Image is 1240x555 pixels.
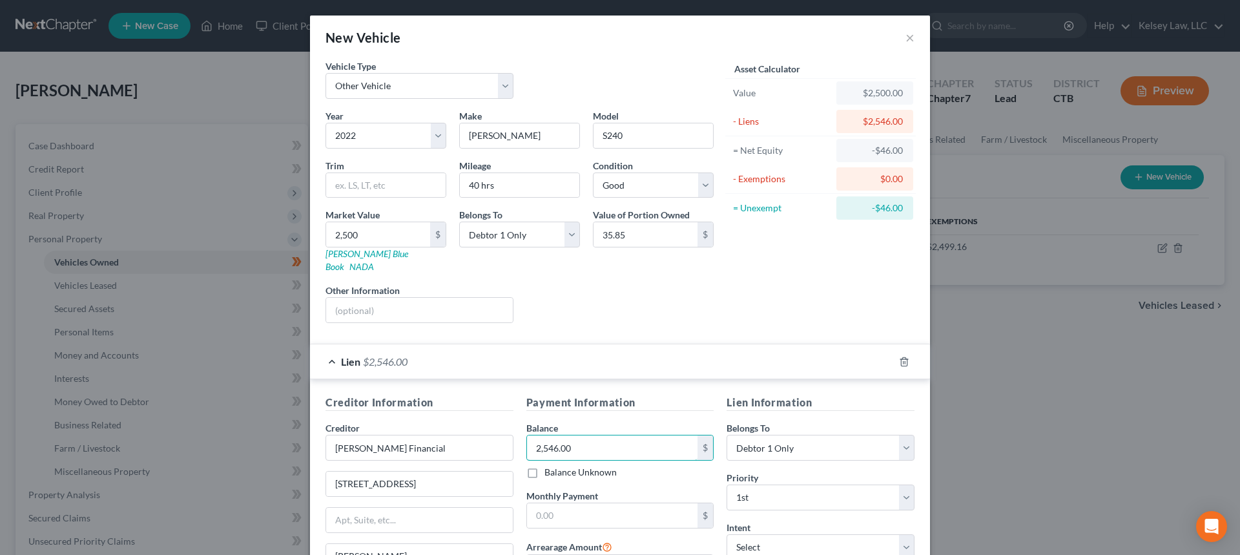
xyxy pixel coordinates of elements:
label: Year [325,109,344,123]
label: Model [593,109,619,123]
h5: Creditor Information [325,395,513,411]
div: New Vehicle [325,28,400,47]
input: Apt, Suite, etc... [326,508,513,532]
a: [PERSON_NAME] Blue Book [325,248,408,272]
input: ex. Altima [594,123,713,148]
div: $ [697,435,713,460]
input: (optional) [326,298,513,322]
input: Search creditor by name... [325,435,513,461]
span: $2,546.00 [363,355,408,368]
div: $0.00 [847,173,903,185]
label: Monthly Payment [526,489,598,503]
input: -- [460,173,579,198]
input: Enter address... [326,472,513,496]
label: Mileage [459,159,491,173]
div: $2,500.00 [847,87,903,99]
div: $ [697,503,713,528]
div: = Unexempt [733,202,831,215]
label: Condition [593,159,633,173]
label: Value of Portion Owned [593,208,690,222]
label: Balance Unknown [544,466,617,479]
input: ex. LS, LT, etc [326,173,446,198]
label: Arrearage Amount [526,539,612,554]
div: -$46.00 [847,202,903,215]
div: Value [733,87,831,99]
input: 0.00 [527,503,698,528]
div: - Liens [733,115,831,128]
input: ex. Nissan [460,123,579,148]
span: Belongs To [727,423,770,434]
div: $2,546.00 [847,115,903,128]
h5: Lien Information [727,395,914,411]
label: Trim [325,159,344,173]
span: Creditor [325,423,360,434]
div: $ [697,222,713,247]
a: NADA [349,261,374,272]
span: Lien [341,355,360,368]
h5: Payment Information [526,395,714,411]
label: Other Information [325,284,400,297]
label: Market Value [325,208,380,222]
div: Open Intercom Messenger [1196,511,1227,542]
input: 0.00 [594,222,697,247]
label: Vehicle Type [325,59,376,73]
label: Intent [727,521,750,534]
input: 0.00 [527,435,698,460]
button: × [905,30,914,45]
div: -$46.00 [847,144,903,157]
label: Asset Calculator [734,62,800,76]
input: 0.00 [326,222,430,247]
span: Make [459,110,482,121]
label: Balance [526,421,558,435]
div: = Net Equity [733,144,831,157]
span: Priority [727,472,758,483]
div: - Exemptions [733,173,831,185]
div: $ [430,222,446,247]
span: Belongs To [459,209,502,220]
